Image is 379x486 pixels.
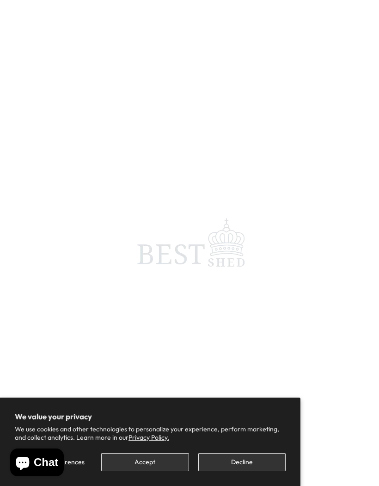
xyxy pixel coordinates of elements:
button: Decline [198,453,286,471]
p: We use cookies and other technologies to personalize your experience, perform marketing, and coll... [15,425,286,442]
inbox-online-store-chat: Shopify online store chat [7,449,67,479]
h2: We value your privacy [15,412,286,421]
button: Accept [101,453,189,471]
a: Privacy Policy. [128,433,169,442]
